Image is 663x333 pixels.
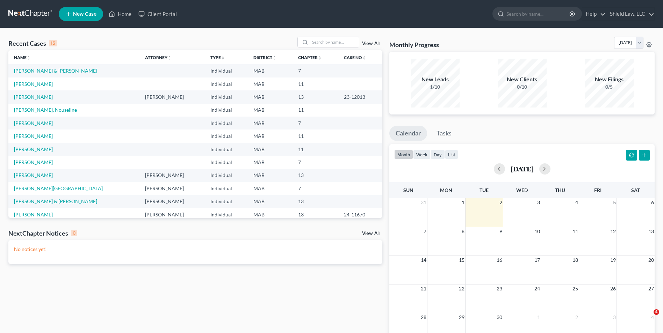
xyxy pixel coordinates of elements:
[654,309,659,315] span: 4
[14,133,53,139] a: [PERSON_NAME]
[14,246,377,253] p: No notices yet!
[8,39,57,47] div: Recent Cases
[440,187,452,193] span: Mon
[135,8,180,20] a: Client Portal
[420,256,427,264] span: 14
[318,56,322,60] i: unfold_more
[27,56,31,60] i: unfold_more
[139,169,205,182] td: [PERSON_NAME]
[253,55,276,60] a: Districtunfold_more
[272,56,276,60] i: unfold_more
[496,313,503,321] span: 30
[293,77,338,90] td: 11
[612,313,617,321] span: 3
[14,159,53,165] a: [PERSON_NAME]
[248,143,293,156] td: MAB
[205,195,248,208] td: Individual
[594,187,601,193] span: Fri
[14,120,53,126] a: [PERSON_NAME]
[205,208,248,221] td: Individual
[420,284,427,293] span: 21
[648,256,655,264] span: 20
[205,117,248,129] td: Individual
[423,227,427,236] span: 7
[205,129,248,142] td: Individual
[293,104,338,117] td: 11
[498,75,547,83] div: New Clients
[461,198,465,207] span: 1
[498,83,547,90] div: 0/10
[14,68,97,74] a: [PERSON_NAME] & [PERSON_NAME]
[431,150,445,159] button: day
[362,56,366,60] i: unfold_more
[293,90,338,103] td: 13
[205,90,248,103] td: Individual
[293,117,338,129] td: 7
[338,90,382,103] td: 23-12013
[458,284,465,293] span: 22
[403,187,413,193] span: Sun
[572,284,579,293] span: 25
[420,198,427,207] span: 31
[534,284,541,293] span: 24
[248,77,293,90] td: MAB
[411,75,460,83] div: New Leads
[585,75,634,83] div: New Filings
[293,129,338,142] td: 11
[293,64,338,77] td: 7
[362,41,380,46] a: View All
[293,195,338,208] td: 13
[648,227,655,236] span: 13
[480,187,489,193] span: Tue
[555,187,565,193] span: Thu
[575,198,579,207] span: 4
[145,55,172,60] a: Attorneyunfold_more
[248,90,293,103] td: MAB
[139,182,205,195] td: [PERSON_NAME]
[167,56,172,60] i: unfold_more
[248,117,293,129] td: MAB
[534,256,541,264] span: 17
[338,208,382,221] td: 24-11670
[575,313,579,321] span: 2
[585,83,634,90] div: 0/5
[536,198,541,207] span: 3
[536,313,541,321] span: 1
[516,187,528,193] span: Wed
[205,104,248,117] td: Individual
[14,185,103,191] a: [PERSON_NAME][GEOGRAPHIC_DATA]
[534,227,541,236] span: 10
[14,212,53,217] a: [PERSON_NAME]
[572,227,579,236] span: 11
[445,150,458,159] button: list
[139,208,205,221] td: [PERSON_NAME]
[205,182,248,195] td: Individual
[210,55,225,60] a: Typeunfold_more
[648,284,655,293] span: 27
[413,150,431,159] button: week
[14,107,77,113] a: [PERSON_NAME], Nouseline
[420,313,427,321] span: 28
[499,227,503,236] span: 9
[293,182,338,195] td: 7
[205,77,248,90] td: Individual
[14,146,53,152] a: [PERSON_NAME]
[610,227,617,236] span: 12
[248,195,293,208] td: MAB
[606,8,654,20] a: Shield Law, LLC
[205,64,248,77] td: Individual
[248,129,293,142] td: MAB
[248,104,293,117] td: MAB
[298,55,322,60] a: Chapterunfold_more
[496,284,503,293] span: 23
[411,83,460,90] div: 1/10
[610,256,617,264] span: 19
[49,40,57,46] div: 15
[344,55,366,60] a: Case Nounfold_more
[105,8,135,20] a: Home
[631,187,640,193] span: Sat
[205,169,248,182] td: Individual
[139,195,205,208] td: [PERSON_NAME]
[248,156,293,169] td: MAB
[572,256,579,264] span: 18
